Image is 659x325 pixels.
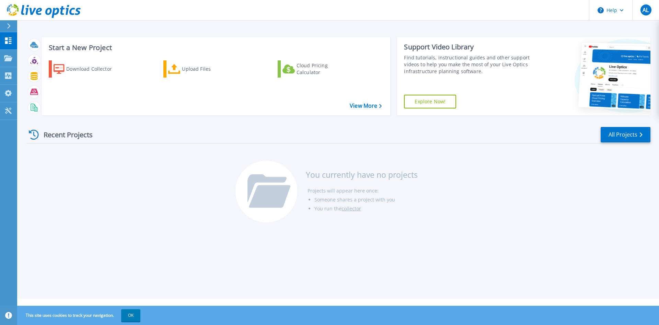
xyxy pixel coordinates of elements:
div: Recent Projects [26,126,102,143]
div: Download Collector [66,62,121,76]
a: Explore Now! [404,95,456,108]
a: All Projects [601,127,650,142]
a: Upload Files [163,60,240,78]
a: View More [350,103,382,109]
li: Someone shares a project with you [314,195,418,204]
div: Upload Files [182,62,237,76]
span: This site uses cookies to track your navigation. [19,309,140,322]
div: Find tutorials, instructional guides and other support videos to help you make the most of your L... [404,54,533,75]
h3: You currently have no projects [306,171,418,178]
li: Projects will appear here once: [308,186,418,195]
a: Cloud Pricing Calculator [278,60,354,78]
div: Support Video Library [404,43,533,51]
li: You run the [314,204,418,213]
h3: Start a New Project [49,44,382,51]
a: Download Collector [49,60,125,78]
span: AL [643,7,649,13]
div: Cloud Pricing Calculator [297,62,351,76]
button: OK [121,309,140,322]
a: collector [342,205,361,212]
